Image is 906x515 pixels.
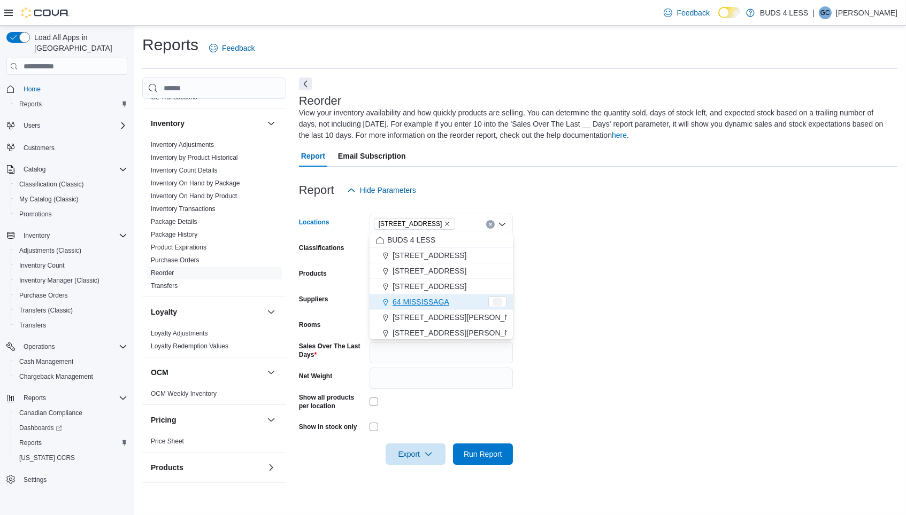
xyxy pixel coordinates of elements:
[15,193,83,206] a: My Catalog (Classic)
[812,6,815,19] p: |
[151,367,168,378] h3: OCM
[151,269,174,277] a: Reorder
[19,119,127,132] span: Users
[11,207,132,222] button: Promotions
[486,220,495,229] button: Clear input
[19,100,42,108] span: Reports
[370,263,513,279] button: [STREET_ADDRESS]
[15,259,69,272] a: Inventory Count
[151,154,238,161] a: Inventory by Product Historical
[15,451,79,464] a: [US_STATE] CCRS
[498,220,506,229] button: Close list of options
[151,282,178,290] a: Transfers
[24,85,41,93] span: Home
[301,145,325,167] span: Report
[343,180,420,201] button: Hide Parameters
[19,321,46,330] span: Transfers
[338,145,406,167] span: Email Subscription
[19,210,52,219] span: Promotions
[299,95,341,107] h3: Reorder
[265,117,278,130] button: Inventory
[15,98,46,111] a: Reports
[393,327,528,338] span: [STREET_ADDRESS][PERSON_NAME]
[19,142,59,154] a: Customers
[151,118,185,129] h3: Inventory
[151,330,208,337] a: Loyalty Adjustments
[151,205,216,213] a: Inventory Transactions
[15,193,127,206] span: My Catalog (Classic)
[19,141,127,154] span: Customers
[19,163,127,176] span: Catalog
[2,81,132,97] button: Home
[11,420,132,435] a: Dashboards
[11,303,132,318] button: Transfers (Classic)
[15,451,127,464] span: Washington CCRS
[19,276,99,285] span: Inventory Manager (Classic)
[299,244,344,252] label: Classifications
[19,340,127,353] span: Operations
[393,266,466,276] span: [STREET_ADDRESS]
[370,232,513,341] div: Choose from the following options
[15,436,46,449] a: Reports
[299,321,321,329] label: Rooms
[11,192,132,207] button: My Catalog (Classic)
[11,97,132,112] button: Reports
[19,473,51,486] a: Settings
[151,415,263,425] button: Pricing
[151,307,263,317] button: Loyalty
[15,98,127,111] span: Reports
[24,144,55,152] span: Customers
[299,342,365,359] label: Sales Over The Last Days
[24,165,45,174] span: Catalog
[15,178,127,191] span: Classification (Classic)
[15,304,77,317] a: Transfers (Classic)
[24,475,47,484] span: Settings
[299,295,328,303] label: Suppliers
[19,291,68,300] span: Purchase Orders
[19,424,62,432] span: Dashboards
[142,34,198,56] h1: Reports
[15,407,87,419] a: Canadian Compliance
[299,218,329,227] label: Locations
[142,327,286,357] div: Loyalty
[15,289,127,302] span: Purchase Orders
[6,77,127,515] nav: Complex example
[2,139,132,155] button: Customers
[718,18,719,19] span: Dark Mode
[2,162,132,177] button: Catalog
[15,355,127,368] span: Cash Management
[142,138,286,296] div: Inventory
[151,415,176,425] h3: Pricing
[19,357,73,366] span: Cash Management
[19,261,65,270] span: Inventory Count
[19,340,59,353] button: Operations
[11,405,132,420] button: Canadian Compliance
[820,6,830,19] span: GC
[24,394,46,402] span: Reports
[19,372,93,381] span: Chargeback Management
[15,407,127,419] span: Canadian Compliance
[392,443,439,465] span: Export
[11,288,132,303] button: Purchase Orders
[299,269,327,278] label: Products
[151,192,237,200] a: Inventory On Hand by Product
[19,163,50,176] button: Catalog
[299,77,312,90] button: Next
[15,259,127,272] span: Inventory Count
[15,244,127,257] span: Adjustments (Classic)
[11,450,132,465] button: [US_STATE] CCRS
[11,258,132,273] button: Inventory Count
[19,454,75,462] span: [US_STATE] CCRS
[15,289,72,302] a: Purchase Orders
[370,232,513,248] button: BUDS 4 LESS
[370,294,513,310] button: 64 MISSISSAGA
[19,83,45,96] a: Home
[718,7,741,18] input: Dark Mode
[464,449,502,459] span: Run Report
[15,274,127,287] span: Inventory Manager (Classic)
[11,369,132,384] button: Chargeback Management
[19,119,44,132] button: Users
[612,131,627,139] a: here
[151,462,183,473] h3: Products
[19,229,54,242] button: Inventory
